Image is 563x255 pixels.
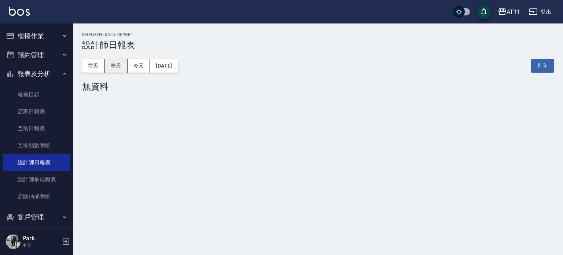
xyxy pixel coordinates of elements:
button: 今天 [128,59,150,73]
button: 登出 [526,5,554,19]
h2: Employee Daily Report [82,32,554,37]
a: 互助點數明細 [3,137,70,154]
a: 設計師抽成報表 [3,171,70,188]
a: 店販抽成明細 [3,188,70,205]
button: [DATE] [150,59,178,73]
button: 員工及薪資 [3,227,70,246]
a: 設計師日報表 [3,154,70,171]
button: 客戶管理 [3,208,70,227]
button: 昨天 [105,59,128,73]
div: 無資料 [82,81,554,92]
button: 列印 [531,59,554,73]
img: Person [6,234,21,249]
p: 主管 [22,242,60,249]
button: 櫃檯作業 [3,26,70,45]
h3: 設計師日報表 [82,40,554,50]
button: AT11 [495,4,523,19]
button: 前天 [82,59,105,73]
button: 報表及分析 [3,64,70,83]
a: 報表目錄 [3,86,70,103]
a: 店家日報表 [3,103,70,120]
button: 預約管理 [3,45,70,65]
a: 互助日報表 [3,120,70,137]
img: Logo [9,7,30,16]
h5: Park. [22,235,60,242]
div: AT11 [507,7,520,17]
button: save [476,4,491,19]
